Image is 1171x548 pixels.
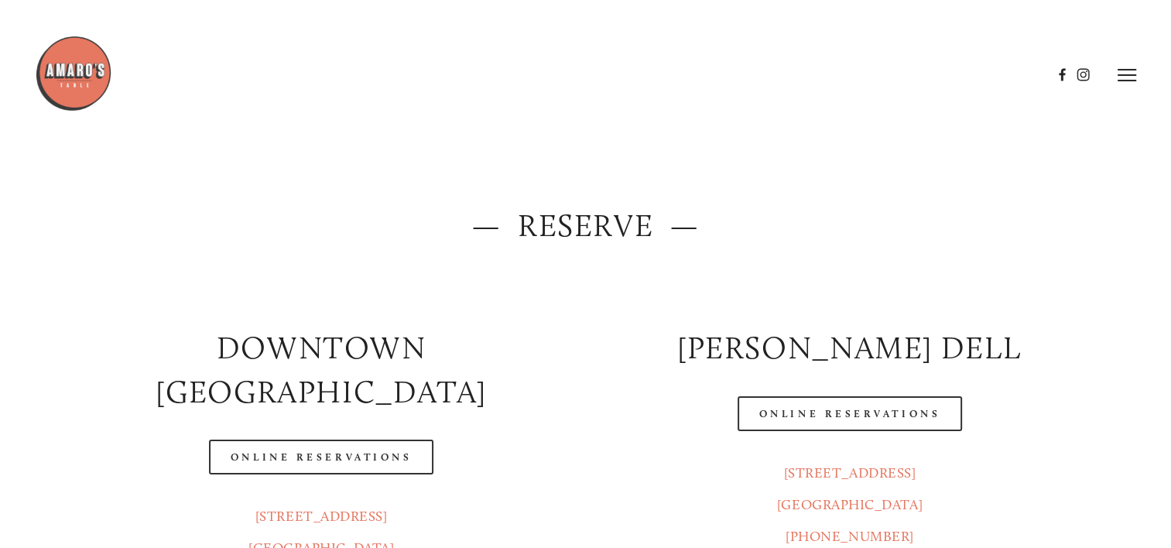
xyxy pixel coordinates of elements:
[599,326,1101,369] h2: [PERSON_NAME] DELL
[738,396,962,431] a: Online Reservations
[70,204,1101,247] h2: — Reserve —
[255,508,388,525] a: [STREET_ADDRESS]
[70,326,573,413] h2: Downtown [GEOGRAPHIC_DATA]
[35,35,112,112] img: Amaro's Table
[209,440,433,474] a: Online Reservations
[784,464,916,481] a: [STREET_ADDRESS]
[777,496,923,513] a: [GEOGRAPHIC_DATA]
[786,528,914,545] a: [PHONE_NUMBER]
